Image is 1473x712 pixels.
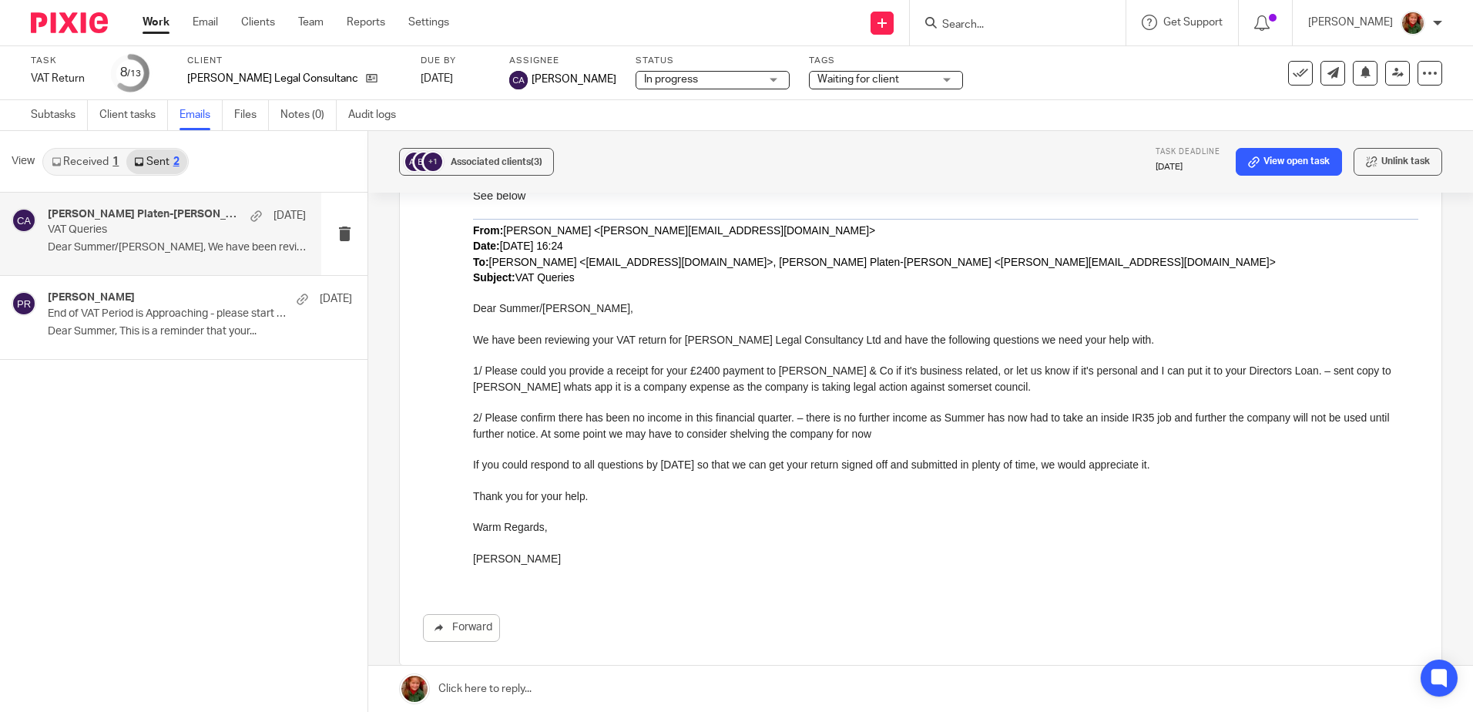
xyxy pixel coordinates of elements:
[531,157,542,166] span: (3)
[403,150,426,173] img: svg%3E
[1401,11,1425,35] img: sallycropped.JPG
[99,100,168,130] a: Client tasks
[421,55,490,67] label: Due by
[412,150,435,173] img: svg%3E
[127,69,141,78] small: /13
[423,614,500,642] a: Forward
[48,307,291,321] p: End of VAT Period is Approaching - please start preparing your paperwork
[280,100,337,130] a: Notes (0)
[44,149,126,174] a: Received1
[120,64,141,82] div: 8
[48,241,306,254] p: Dear Summer/[PERSON_NAME], We have been reviewing...
[320,291,352,307] p: [DATE]
[1308,15,1393,30] p: [PERSON_NAME]
[31,55,92,67] label: Task
[421,73,453,84] span: [DATE]
[532,72,616,87] span: [PERSON_NAME]
[112,156,119,167] div: 1
[273,208,306,223] p: [DATE]
[644,74,698,85] span: In progress
[817,74,899,85] span: Waiting for client
[347,15,385,30] a: Reports
[12,291,36,316] img: svg%3E
[809,55,963,67] label: Tags
[298,15,324,30] a: Team
[31,71,92,86] div: VAT Return
[451,157,542,166] span: Associated clients
[1163,17,1223,28] span: Get Support
[941,18,1079,32] input: Search
[48,325,352,338] p: Dear Summer, This is a reminder that your...
[143,15,169,30] a: Work
[12,208,36,233] img: svg%3E
[1156,148,1220,156] span: Task deadline
[48,223,254,237] p: VAT Queries
[193,15,218,30] a: Email
[1156,161,1220,173] p: [DATE]
[348,100,408,130] a: Audit logs
[12,153,35,170] span: View
[173,156,180,167] div: 2
[187,55,401,67] label: Client
[241,15,275,30] a: Clients
[234,100,269,130] a: Files
[1354,148,1442,176] button: Unlink task
[48,208,243,221] h4: [PERSON_NAME] Platen-[PERSON_NAME]
[509,71,528,89] img: svg%3E
[126,149,186,174] a: Sent2
[408,15,449,30] a: Settings
[48,291,135,304] h4: [PERSON_NAME]
[31,12,108,33] img: Pixie
[399,148,554,176] button: +1 Associated clients(3)
[424,153,442,171] div: +1
[1236,148,1342,176] a: View open task
[636,55,790,67] label: Status
[31,100,88,130] a: Subtasks
[509,55,616,67] label: Assignee
[187,71,358,86] p: [PERSON_NAME] Legal Consultancy Ltd
[180,100,223,130] a: Emails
